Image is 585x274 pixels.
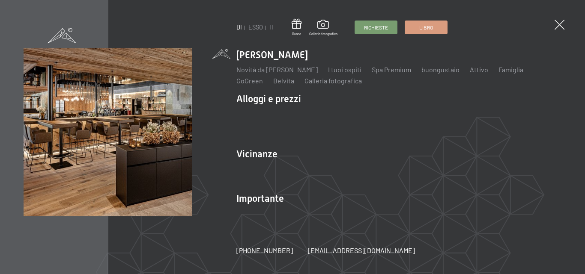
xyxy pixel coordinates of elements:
font: Richieste [364,24,388,30]
a: Richieste [355,21,397,34]
a: I tuoi ospiti [328,65,361,74]
font: [EMAIL_ADDRESS][DOMAIN_NAME] [308,246,415,254]
font: [PHONE_NUMBER] [236,246,293,254]
font: Libro [419,24,433,30]
font: Buono [292,32,301,36]
a: Spa Premium [372,65,411,74]
a: IT [269,24,275,31]
a: Novità da [PERSON_NAME] [236,65,318,74]
font: Galleria fotografica [309,32,337,36]
a: [EMAIL_ADDRESS][DOMAIN_NAME] [308,246,415,255]
a: Libro [405,21,447,34]
a: [PHONE_NUMBER] [236,246,293,255]
a: Belvita [273,77,294,85]
a: Galleria fotografica [304,77,362,85]
a: Buono [292,19,301,36]
a: DI [236,24,242,31]
a: Famiglia [498,65,523,74]
a: GoGreen [236,77,263,85]
a: buongustaio [421,65,460,74]
a: ESSO [248,24,263,31]
a: Attivo [470,65,488,74]
a: Galleria fotografica [309,20,337,36]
